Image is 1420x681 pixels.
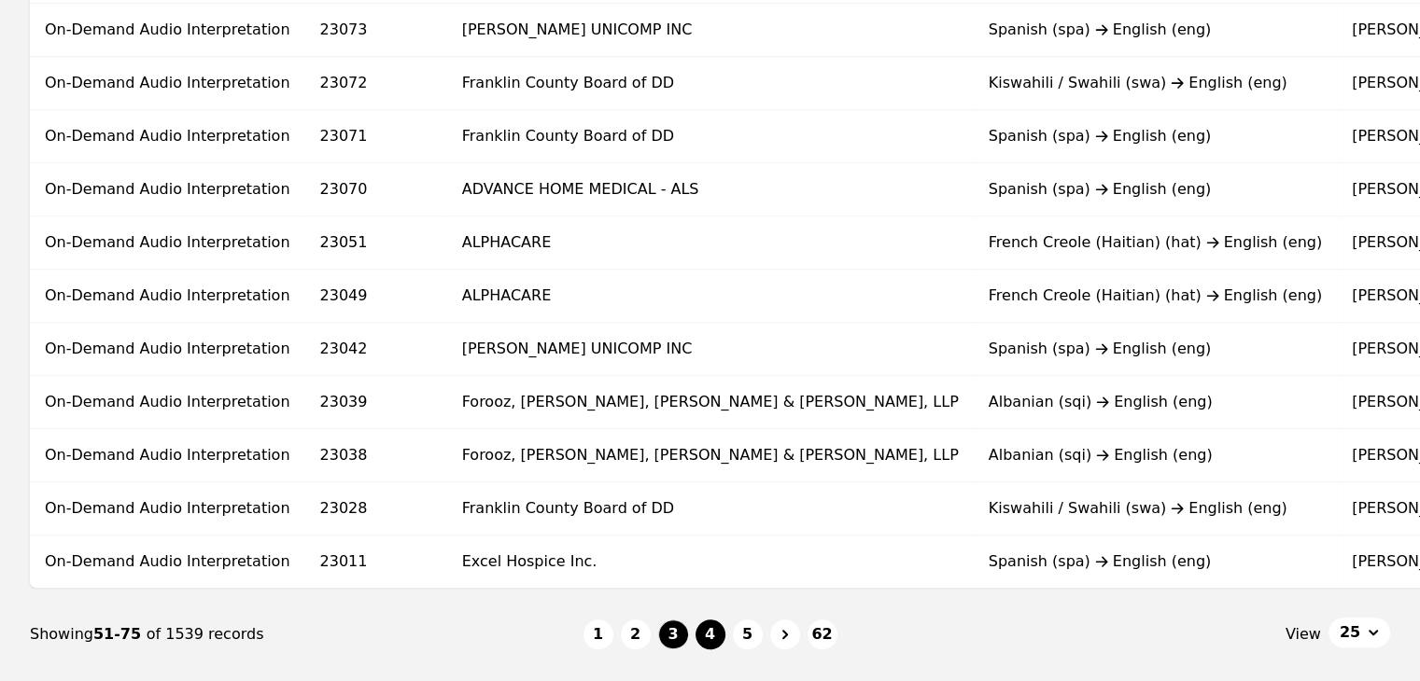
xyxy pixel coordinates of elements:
button: 5 [733,619,763,649]
td: 23073 [305,4,447,57]
div: Spanish (spa) English (eng) [989,19,1322,41]
div: French Creole (Haitian) (hat) English (eng) [989,285,1322,307]
td: ALPHACARE [447,216,974,270]
td: 23028 [305,482,447,535]
td: Franklin County Board of DD [447,110,974,163]
td: Forooz, [PERSON_NAME], [PERSON_NAME] & [PERSON_NAME], LLP [447,376,974,429]
td: On-Demand Audio Interpretation [30,323,305,376]
td: On-Demand Audio Interpretation [30,376,305,429]
td: Forooz, [PERSON_NAME], [PERSON_NAME] & [PERSON_NAME], LLP [447,429,974,482]
button: 25 [1329,618,1390,647]
td: 23072 [305,57,447,110]
td: ADVANCE HOME MEDICAL - ALS [447,163,974,216]
span: View [1286,623,1321,646]
td: On-Demand Audio Interpretation [30,429,305,482]
div: French Creole (Haitian) (hat) English (eng) [989,231,1322,254]
div: Spanish (spa) English (eng) [989,125,1322,147]
div: Albanian (sqi) English (eng) [989,391,1322,413]
span: 51-75 [93,625,147,643]
button: 1 [583,619,613,649]
td: [PERSON_NAME] UNICOMP INC [447,323,974,376]
button: 4 [696,619,725,649]
td: 23071 [305,110,447,163]
button: 62 [808,619,837,649]
td: On-Demand Audio Interpretation [30,535,305,589]
td: On-Demand Audio Interpretation [30,4,305,57]
td: On-Demand Audio Interpretation [30,110,305,163]
td: 23070 [305,163,447,216]
div: Kiswahili / Swahili (swa) English (eng) [989,497,1322,520]
td: 23011 [305,535,447,589]
div: Spanish (spa) English (eng) [989,550,1322,573]
td: 23051 [305,216,447,270]
div: Spanish (spa) English (eng) [989,338,1322,360]
div: Showing of 1539 records [30,623,583,646]
td: On-Demand Audio Interpretation [30,270,305,323]
td: On-Demand Audio Interpretation [30,163,305,216]
td: 23039 [305,376,447,429]
td: On-Demand Audio Interpretation [30,482,305,535]
button: 2 [621,619,651,649]
td: On-Demand Audio Interpretation [30,216,305,270]
td: On-Demand Audio Interpretation [30,57,305,110]
td: 23038 [305,429,447,482]
td: Franklin County Board of DD [447,57,974,110]
td: [PERSON_NAME] UNICOMP INC [447,4,974,57]
td: 23042 [305,323,447,376]
div: Albanian (sqi) English (eng) [989,444,1322,466]
div: Spanish (spa) English (eng) [989,178,1322,201]
nav: Page navigation [30,589,1390,680]
span: 25 [1340,621,1360,644]
td: ALPHACARE [447,270,974,323]
td: Franklin County Board of DD [447,482,974,535]
div: Kiswahili / Swahili (swa) English (eng) [989,72,1322,94]
td: 23049 [305,270,447,323]
td: Excel Hospice Inc. [447,535,974,589]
